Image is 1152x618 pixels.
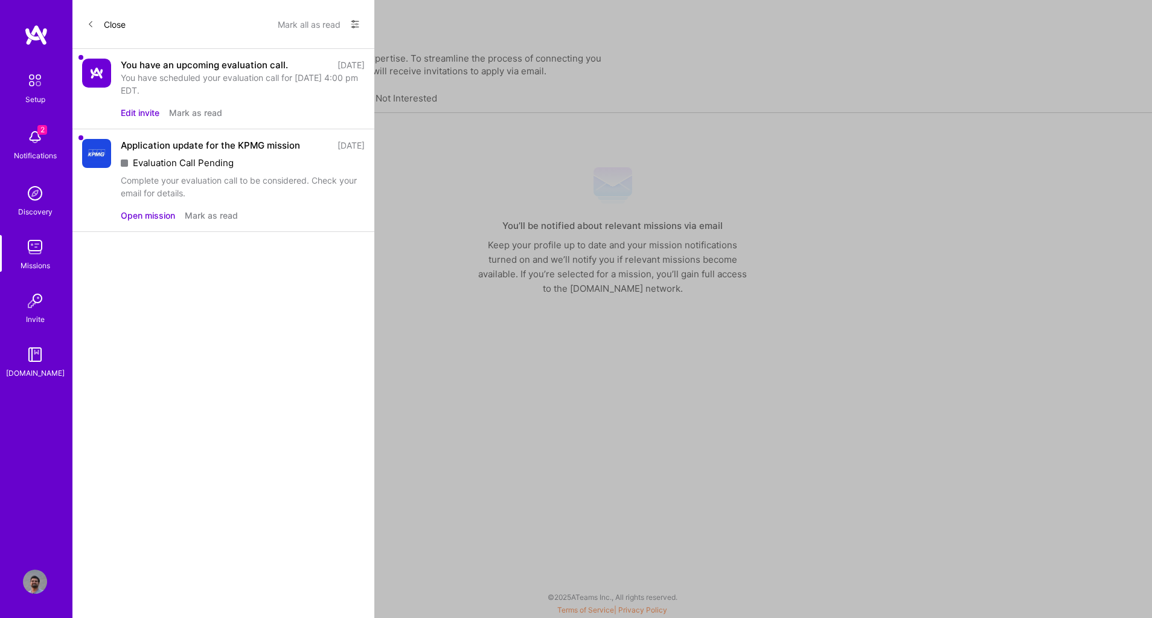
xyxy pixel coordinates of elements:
[23,343,47,367] img: guide book
[21,259,50,272] div: Missions
[121,106,159,119] button: Edit invite
[24,24,48,46] img: logo
[25,93,45,106] div: Setup
[185,209,238,222] button: Mark as read
[23,570,47,594] img: User Avatar
[6,367,65,379] div: [DOMAIN_NAME]
[121,139,300,152] div: Application update for the KPMG mission
[121,71,365,97] div: You have scheduled your evaluation call for [DATE] 4:00 pm EDT.
[82,139,111,168] img: Company Logo
[169,106,222,119] button: Mark as read
[121,174,365,199] div: Complete your evaluation call to be considered. Check your email for details.
[23,181,47,205] img: discovery
[338,59,365,71] div: [DATE]
[278,14,341,34] button: Mark all as read
[121,59,288,71] div: You have an upcoming evaluation call.
[121,156,365,169] div: Evaluation Call Pending
[87,14,126,34] button: Close
[338,139,365,152] div: [DATE]
[23,289,47,313] img: Invite
[82,59,111,88] img: Company Logo
[18,205,53,218] div: Discovery
[26,313,45,326] div: Invite
[121,209,175,222] button: Open mission
[23,235,47,259] img: teamwork
[20,570,50,594] a: User Avatar
[22,68,48,93] img: setup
